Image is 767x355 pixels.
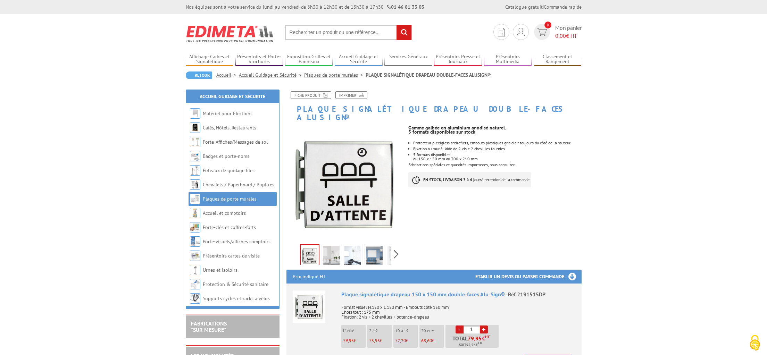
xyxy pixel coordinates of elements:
[203,125,256,131] a: Cafés, Hôtels, Restaurants
[203,181,274,188] a: Chevalets / Paperboard / Pupitres
[186,3,424,10] div: Nos équipes sont à votre service du lundi au vendredi de 8h30 à 12h30 et de 13h30 à 17h30
[743,331,767,355] button: Cookies (fenêtre modale)
[555,32,582,40] span: € HT
[186,21,274,47] img: Edimeta
[190,151,200,161] img: Badges et porte-noms
[293,290,325,323] img: Plaque signalétique drapeau 150 x 150 mm double-faces Alu-Sign®
[434,54,482,65] a: Présentoirs Presse et Journaux
[395,338,406,344] span: 72,20
[544,22,551,28] span: 0
[421,338,444,343] p: €
[335,91,367,99] a: Imprimer
[459,342,483,348] span: Soit €
[369,338,392,343] p: €
[532,24,582,40] a: devis rapide 0 Mon panier 0,00€ HT
[366,246,383,267] img: drapeau_signaletique_150x150mm_doubles_faces_alu_sign_2191515dp_sans_fleche_de_rotation_3bis.jpg
[285,25,412,40] input: Rechercher un produit ou une référence...
[413,153,581,157] p: 5 formats disponibles :
[186,54,234,65] a: Affichage Cadres et Signalétique
[505,3,582,10] div: |
[478,341,483,345] sup: TTC
[484,54,532,65] a: Présentoirs Multimédia
[293,270,326,284] p: Prix indiqué HT
[397,25,411,40] input: rechercher
[421,338,432,344] span: 68,60
[466,342,476,348] span: 95,94
[190,251,200,261] img: Présentoirs cartes de visite
[413,141,581,145] li: Protecteur plexiglass antireflets, embouts plastiques gris clair toujours du côté de la hauteur.
[387,246,404,267] img: drapeau_signaletique_150x150mm_doubles_faces_alu_sign_2191515dp_sans_fleche_de_rotation_4.jpg
[366,71,491,78] li: PLAQUE SIGNALÉTIQUE DRAPEAU DOUBLE-FACES ALUSIGN®
[475,270,582,284] h3: Etablir un devis ou passer commande
[190,208,200,218] img: Accueil et comptoirs
[413,147,581,151] li: Fixation au mur à l’aide de 2 vis + 2 chevilles fournies.
[239,72,304,78] a: Accueil Guidage et Sécurité
[447,336,499,348] p: Total
[395,338,418,343] p: €
[746,334,764,352] img: Cookies (fenêtre modale)
[203,281,268,287] a: Protection & Sécurité sanitaire
[335,54,383,65] a: Accueil Guidage et Sécurité
[291,91,331,99] a: Fiche produit
[408,121,586,194] div: Fabrications spéciales et quantités importantes, nous consulter
[203,167,255,174] a: Poteaux de guidage files
[384,54,432,65] a: Services Généraux
[203,267,237,273] a: Urnes et isoloirs
[505,4,543,10] a: Catalogue gratuit
[508,291,545,298] span: Réf.2191515DP
[341,290,575,298] div: Plaque signalétique drapeau 150 x 150 mm double-faces Alu-Sign® -
[456,326,464,333] a: -
[555,24,582,40] span: Mon panier
[517,28,525,36] img: devis rapide
[408,130,581,134] p: 5 formats disponibles sur stock
[343,328,366,333] p: L'unité
[203,139,268,145] a: Porte-Affiches/Messages de sol
[482,336,485,341] span: €
[534,54,582,65] a: Classement et Rangement
[423,177,482,182] strong: EN STOCK, LIVRAISON 3 à 4 jours
[203,210,246,216] a: Accueil et comptoirs
[544,4,582,10] a: Commande rapide
[408,172,531,187] p: à réception de la commande
[235,54,283,65] a: Présentoirs et Porte-brochures
[413,157,581,161] p: du 150 x 150 mm au 300 x 210 mm
[190,165,200,176] img: Poteaux de guidage files
[200,93,265,100] a: Accueil Guidage et Sécurité
[393,248,400,260] span: Next
[301,245,319,267] img: drapeau_signaletique_150x150mm_doubles_faces_alu_sign_2191515dp_sans_fleche_de_rotation.jpg
[191,320,227,333] a: FABRICATIONS"Sur Mesure"
[190,279,200,289] img: Protection & Sécurité sanitaire
[203,110,252,117] a: Matériel pour Élections
[341,300,575,320] p: Format visuel H.150 x L.150 mm - Embouts côté 150 mm L hors tout : 175 mm Fixation: 2 vis + 2 che...
[190,108,200,119] img: Matériel pour Élections
[190,265,200,275] img: Urnes et isoloirs
[480,326,488,333] a: +
[203,224,256,230] a: Porte-clés et coffres-forts
[485,335,490,339] sup: HT
[190,179,200,190] img: Chevalets / Paperboard / Pupitres
[323,246,340,267] img: drapeau_signaletique_150x150mm_doubles_faces_alu_sign_2191515dp_sans_fleche_de_rotation_1.jpg
[286,125,403,242] img: drapeau_signaletique_150x150mm_doubles_faces_alu_sign_2191515dp_sans_fleche_de_rotation.jpg
[203,238,270,245] a: Porte-visuels/affiches comptoirs
[343,338,366,343] p: €
[421,328,444,333] p: 20 et +
[281,91,587,121] h1: PLAQUE SIGNALÉTIQUE DRAPEAU DOUBLE-FACES ALUSIGN®
[304,72,366,78] a: Plaques de porte murales
[285,54,333,65] a: Exposition Grilles et Panneaux
[203,196,257,202] a: Plaques de porte murales
[190,137,200,147] img: Porte-Affiches/Messages de sol
[216,72,239,78] a: Accueil
[190,236,200,247] img: Porte-visuels/affiches comptoirs
[408,126,581,130] p: Gamme galbée en aluminium anodisé naturel.
[190,293,200,304] img: Supports cycles et racks à vélos
[468,336,482,341] span: 79,95
[190,194,200,204] img: Plaques de porte murales
[203,153,249,159] a: Badges et porte-noms
[555,32,566,39] span: 0,00
[203,295,270,302] a: Supports cycles et racks à vélos
[343,338,354,344] span: 79,95
[369,328,392,333] p: 2 à 9
[190,122,200,133] img: Cafés, Hôtels, Restaurants
[203,253,260,259] a: Présentoirs cartes de visite
[537,28,547,36] img: devis rapide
